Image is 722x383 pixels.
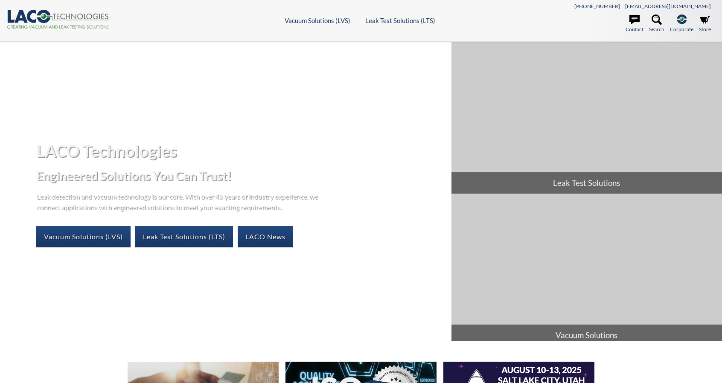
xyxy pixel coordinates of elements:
[574,3,620,9] a: [PHONE_NUMBER]
[36,191,322,212] p: Leak detection and vacuum technology is our core. With over 45 years of industry experience, we c...
[649,15,664,33] a: Search
[36,168,445,184] h2: Engineered Solutions You Can Trust!
[365,17,435,24] a: Leak Test Solutions (LTS)
[285,17,350,24] a: Vacuum Solutions (LVS)
[36,140,445,161] h1: LACO Technologies
[135,226,233,247] a: Leak Test Solutions (LTS)
[699,15,711,33] a: Store
[625,3,711,9] a: [EMAIL_ADDRESS][DOMAIN_NAME]
[670,25,693,33] span: Corporate
[36,226,131,247] a: Vacuum Solutions (LVS)
[238,226,293,247] a: LACO News
[626,15,643,33] a: Contact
